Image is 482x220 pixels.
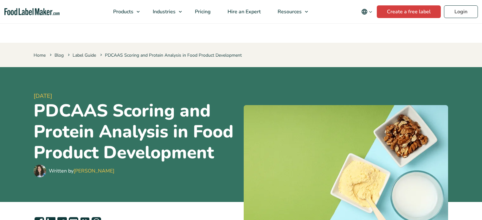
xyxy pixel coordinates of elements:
[377,5,441,18] a: Create a free label
[99,52,242,58] span: PDCAAS Scoring and Protein Analysis in Food Product Development
[34,92,239,100] span: [DATE]
[357,5,377,18] button: Change language
[74,167,114,174] a: [PERSON_NAME]
[276,8,302,15] span: Resources
[73,52,96,58] a: Label Guide
[34,165,46,177] img: Maria Abi Hanna - Food Label Maker
[34,100,239,163] h1: PDCAAS Scoring and Protein Analysis in Food Product Development
[444,5,478,18] a: Login
[226,8,261,15] span: Hire an Expert
[193,8,211,15] span: Pricing
[151,8,176,15] span: Industries
[4,8,60,16] a: Food Label Maker homepage
[34,52,46,58] a: Home
[55,52,64,58] a: Blog
[111,8,134,15] span: Products
[49,167,114,175] div: Written by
